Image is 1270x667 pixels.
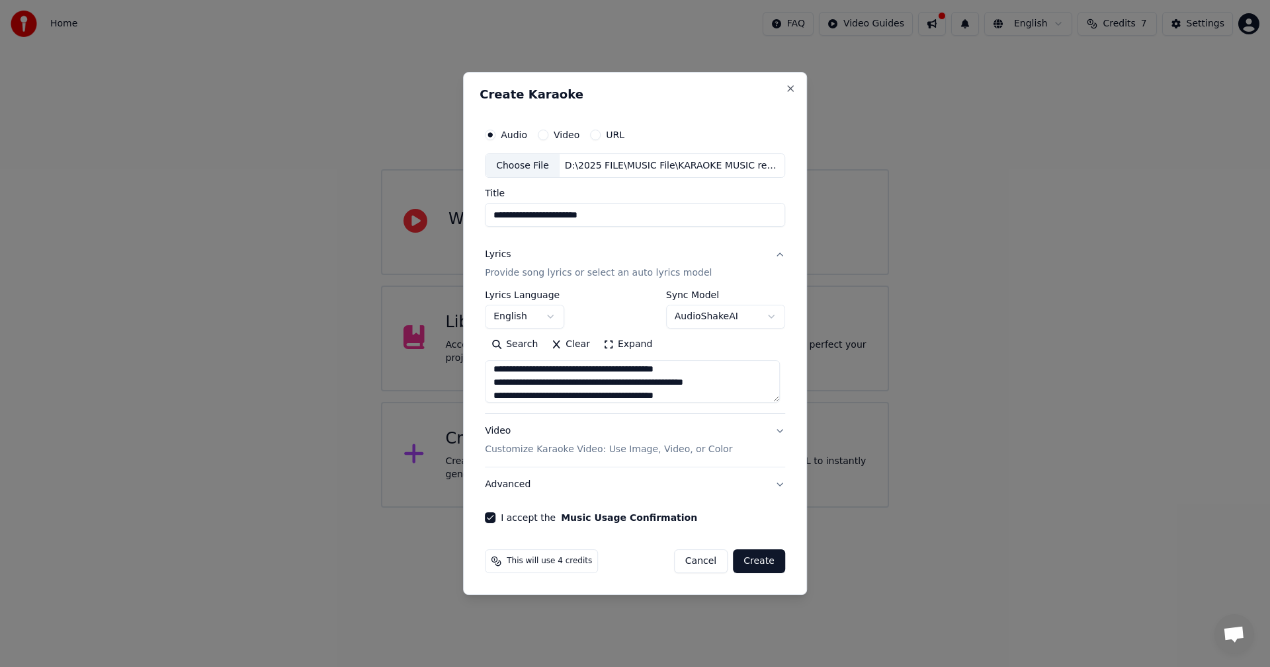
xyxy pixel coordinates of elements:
label: Title [485,189,785,198]
button: Clear [544,334,597,356]
button: Search [485,334,544,356]
label: I accept the [501,513,697,522]
button: Create [733,549,785,573]
div: LyricsProvide song lyrics or select an auto lyrics model [485,291,785,414]
label: Lyrics Language [485,291,564,300]
label: Video [554,130,579,139]
label: Sync Model [666,291,785,300]
button: Expand [597,334,659,356]
label: Audio [501,130,527,139]
div: Lyrics [485,249,511,262]
div: Video [485,425,732,457]
button: LyricsProvide song lyrics or select an auto lyrics model [485,238,785,291]
div: Choose File [486,154,560,178]
button: VideoCustomize Karaoke Video: Use Image, Video, or Color [485,414,785,467]
button: Advanced [485,467,785,502]
p: Customize Karaoke Video: Use Image, Video, or Color [485,443,732,456]
button: Cancel [674,549,728,573]
div: D:\2025 FILE\MUSIC File\KARAOKE MUSIC ready\Air Supply\06-Here I Am - Air Supply.mp3 [560,159,784,173]
p: Provide song lyrics or select an auto lyrics model [485,267,712,280]
button: I accept the [561,513,697,522]
span: This will use 4 credits [507,556,592,567]
h2: Create Karaoke [480,89,790,100]
label: URL [606,130,624,139]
